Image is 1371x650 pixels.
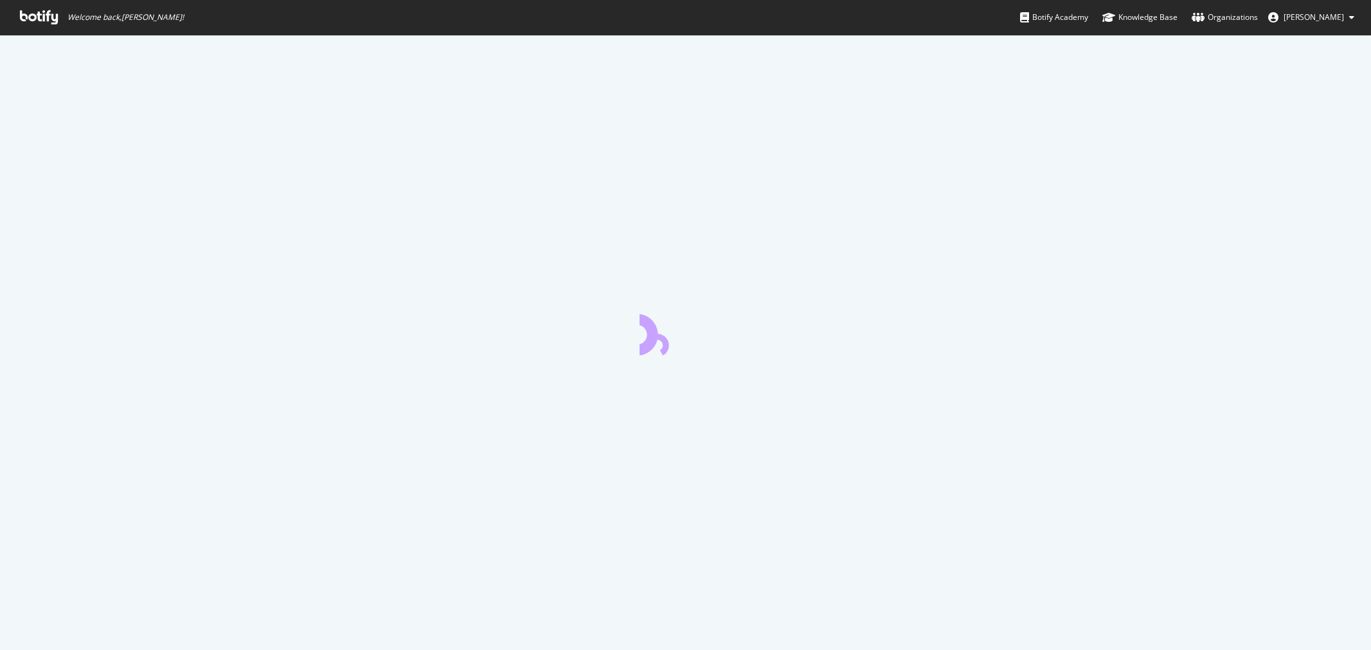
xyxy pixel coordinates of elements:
[1192,11,1258,24] div: Organizations
[1102,11,1178,24] div: Knowledge Base
[640,309,732,355] div: animation
[67,12,184,22] span: Welcome back, [PERSON_NAME] !
[1020,11,1088,24] div: Botify Academy
[1284,12,1344,22] span: Steven De Moor
[1258,7,1365,28] button: [PERSON_NAME]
